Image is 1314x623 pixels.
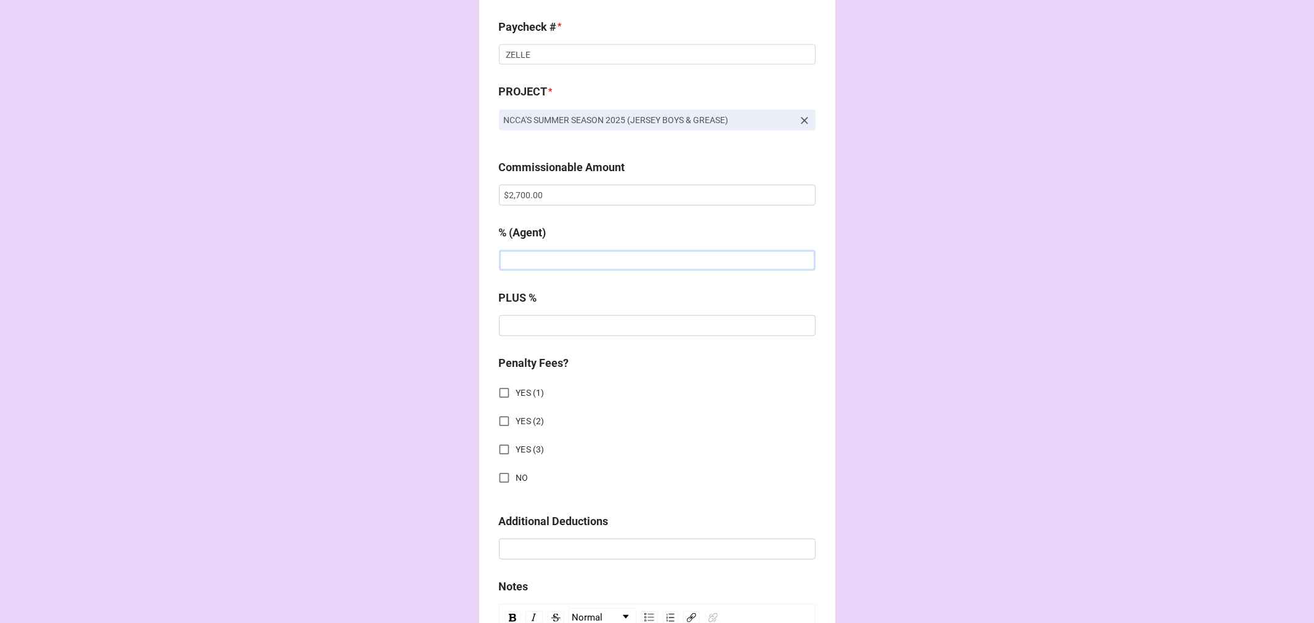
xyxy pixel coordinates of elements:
[499,355,569,372] label: Penalty Fees?
[504,114,793,126] p: NCCA'S SUMMER SEASON 2025 (JERSEY BOYS & GREASE)
[499,224,546,241] label: % (Agent)
[499,289,537,307] label: PLUS %
[499,578,529,595] label: Notes
[499,513,609,530] label: Additional Deductions
[499,83,548,100] label: PROJECT
[516,415,545,428] span: YES (2)
[516,472,529,484] span: NO
[516,443,545,456] span: YES (3)
[499,18,557,36] label: Paycheck #
[516,387,545,400] span: YES (1)
[499,159,625,176] label: Commissionable Amount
